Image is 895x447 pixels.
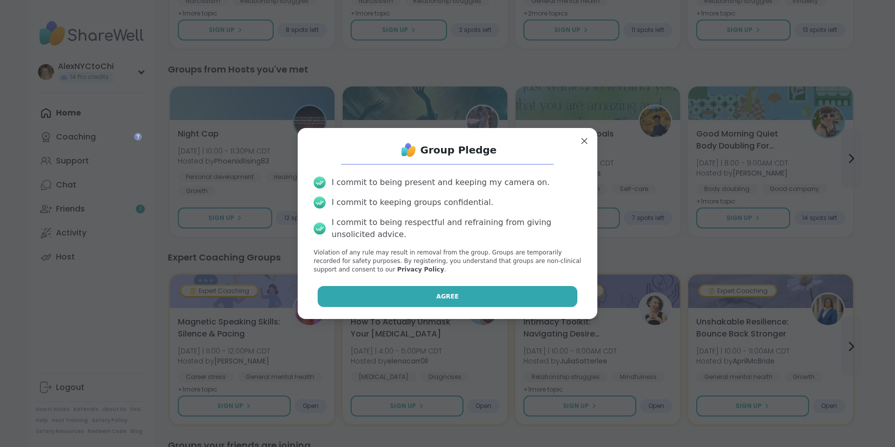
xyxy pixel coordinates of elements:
[332,196,493,208] div: I commit to keeping groups confidential.
[421,143,497,157] h1: Group Pledge
[399,140,419,160] img: ShareWell Logo
[332,216,581,240] div: I commit to being respectful and refraining from giving unsolicited advice.
[437,292,459,301] span: Agree
[134,132,142,140] iframe: Spotlight
[332,176,549,188] div: I commit to being present and keeping my camera on.
[314,248,581,273] p: Violation of any rule may result in removal from the group. Groups are temporarily recorded for s...
[397,266,444,273] a: Privacy Policy
[318,286,578,307] button: Agree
